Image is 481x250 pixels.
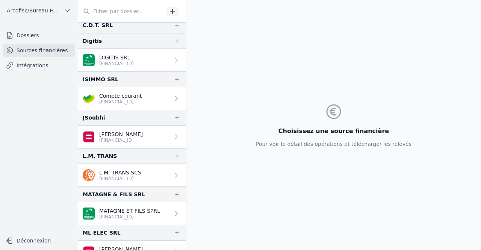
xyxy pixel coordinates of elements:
[78,202,186,225] a: MATAGNE ET FILS SPRL [FINANCIAL_ID]
[99,137,143,143] p: [FINANCIAL_ID]
[256,127,411,136] h3: Choisissez une source financière
[78,49,186,71] a: DIGITIS SRL [FINANCIAL_ID]
[83,208,95,220] img: BNP_BE_BUSINESS_GEBABEBB.png
[99,169,141,176] p: L.M. TRANS SCS
[3,59,75,72] a: Intégrations
[99,54,134,61] p: DIGITIS SRL
[78,5,164,18] input: Filtrer par dossier...
[99,176,141,182] p: [FINANCIAL_ID]
[83,169,95,181] img: ing.png
[99,214,160,220] p: [FINANCIAL_ID]
[3,235,75,247] button: Déconnexion
[78,164,186,186] a: L.M. TRANS SCS [FINANCIAL_ID]
[83,131,95,143] img: belfius-1.png
[78,126,186,148] a: [PERSON_NAME] [FINANCIAL_ID]
[256,140,411,148] p: Pour voir le détail des opérations et télécharger les relevés
[3,5,75,17] button: Arcofisc/Bureau Haot
[83,75,118,84] div: ISIMMO SRL
[99,61,134,67] p: [FINANCIAL_ID]
[99,92,142,100] p: Compte courant
[3,44,75,57] a: Sources financières
[99,207,160,215] p: MATAGNE ET FILS SPRL
[83,190,145,199] div: MATAGNE & FILS SRL
[83,113,105,122] div: JSoubhi
[83,54,95,66] img: BNP_BE_BUSINESS_GEBABEBB.png
[83,36,102,45] div: Digitis
[78,87,186,110] a: Compte courant [FINANCIAL_ID]
[3,29,75,42] a: Dossiers
[83,152,117,161] div: L.M. TRANS
[99,130,143,138] p: [PERSON_NAME]
[99,99,142,105] p: [FINANCIAL_ID]
[7,7,61,14] span: Arcofisc/Bureau Haot
[83,21,113,30] div: C.D.T. SRL
[83,228,121,237] div: ML ELEC SRL
[83,92,95,105] img: crelan.png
